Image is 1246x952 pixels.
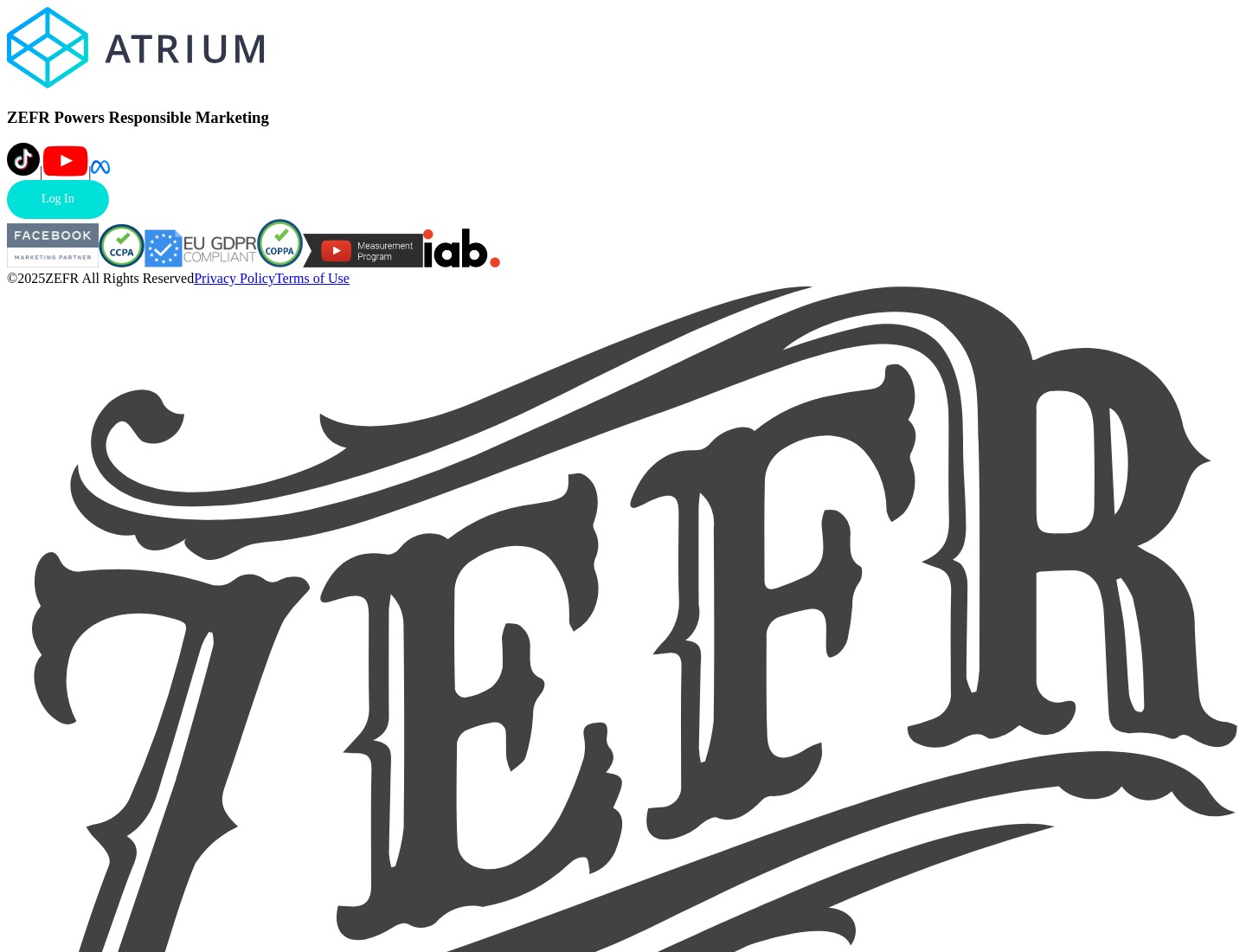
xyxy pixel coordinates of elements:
[7,108,1239,127] h1: ZEFR Powers Responsible Marketing
[40,164,42,179] span: |
[99,224,145,267] img: CCPA Compliant
[145,229,257,267] img: GDPR Compliant
[88,164,91,179] span: |
[7,223,99,267] img: Facebook Marketing Partner
[275,271,350,286] a: Terms of Use
[7,180,109,219] a: Log In
[194,271,275,286] a: Privacy Policy
[257,219,303,267] img: COPPA Compliant
[7,271,194,286] span: © 2025 ZEFR All Rights Reserved
[423,228,500,267] img: IAB
[303,234,423,267] img: YouTube Measurement Program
